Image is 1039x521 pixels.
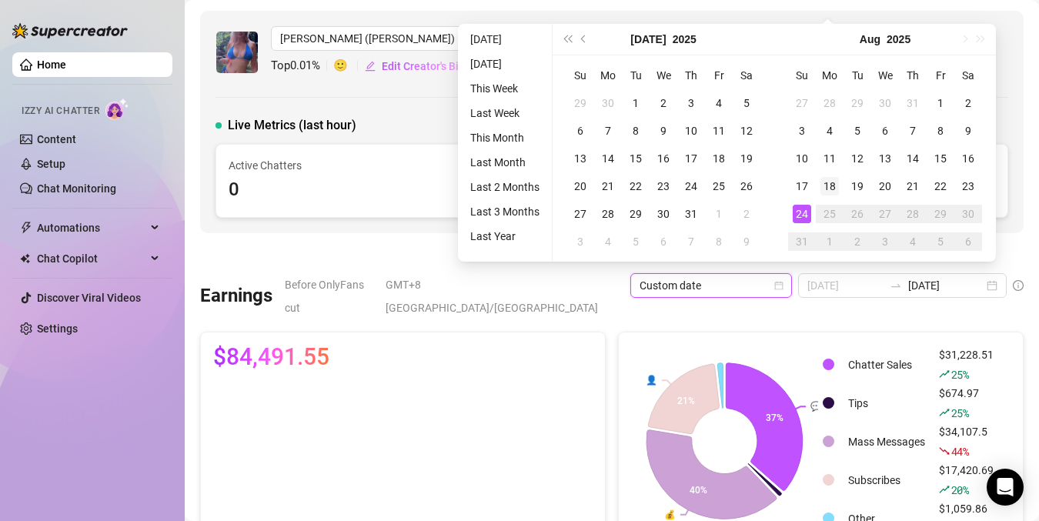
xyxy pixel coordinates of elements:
li: Last 2 Months [464,178,546,196]
li: Last 3 Months [464,202,546,221]
td: 2025-07-15 [622,145,650,172]
div: 30 [876,94,894,112]
th: We [871,62,899,89]
div: 2 [654,94,673,112]
div: 19 [848,177,867,195]
span: Jaylie (jaylietori) [280,27,469,50]
div: 30 [654,205,673,223]
span: Chat Copilot [37,246,146,271]
div: 8 [626,122,645,140]
div: 5 [626,232,645,251]
span: Top 0.01 % [271,57,333,75]
td: 2025-08-05 [622,228,650,255]
th: Su [566,62,594,89]
div: 4 [904,232,922,251]
li: [DATE] [464,30,546,48]
div: 28 [599,205,617,223]
div: 29 [931,205,950,223]
td: 2025-07-12 [733,117,760,145]
td: 2025-08-20 [871,172,899,200]
div: 22 [626,177,645,195]
td: 2025-07-10 [677,117,705,145]
div: 23 [959,177,977,195]
a: Content [37,133,76,145]
div: 29 [571,94,590,112]
div: 13 [876,149,894,168]
div: 27 [876,205,894,223]
button: Previous month (PageUp) [576,24,593,55]
td: 2025-08-10 [788,145,816,172]
td: 2025-08-08 [927,117,954,145]
div: 9 [959,122,977,140]
h3: Earnings [200,284,272,309]
div: 6 [571,122,590,140]
div: 14 [599,149,617,168]
div: 21 [904,177,922,195]
div: 4 [710,94,728,112]
button: Choose a month [630,24,666,55]
li: Last Week [464,104,546,122]
td: 2025-08-11 [816,145,844,172]
div: 9 [654,122,673,140]
span: Automations [37,215,146,240]
div: 13 [571,149,590,168]
td: 2025-08-01 [927,89,954,117]
td: 2025-08-05 [844,117,871,145]
td: 2025-07-17 [677,145,705,172]
td: 2025-07-23 [650,172,677,200]
span: fall [939,446,950,456]
th: Tu [622,62,650,89]
th: Fr [705,62,733,89]
td: 2025-08-02 [733,200,760,228]
div: 2 [737,205,756,223]
td: 2025-08-09 [733,228,760,255]
text: 👤 [646,374,657,386]
td: 2025-07-09 [650,117,677,145]
div: 3 [571,232,590,251]
div: 25 [710,177,728,195]
div: 20 [876,177,894,195]
td: 2025-08-24 [788,200,816,228]
div: 11 [710,122,728,140]
div: 15 [931,149,950,168]
span: 25 % [951,406,969,420]
span: to [890,279,902,292]
td: Chatter Sales [842,346,931,383]
td: 2025-08-29 [927,200,954,228]
td: 2025-06-30 [594,89,622,117]
td: 2025-07-28 [816,89,844,117]
td: 2025-07-22 [622,172,650,200]
div: 30 [959,205,977,223]
div: 5 [931,232,950,251]
input: Start date [807,277,883,294]
a: Setup [37,158,65,170]
td: 2025-08-15 [927,145,954,172]
td: 2025-07-31 [677,200,705,228]
div: 1 [820,232,839,251]
td: 2025-07-13 [566,145,594,172]
div: 9 [737,232,756,251]
span: edit [365,61,376,72]
td: 2025-07-27 [566,200,594,228]
div: $31,228.51 [939,346,994,383]
td: 2025-08-03 [566,228,594,255]
th: We [650,62,677,89]
td: 2025-08-04 [816,117,844,145]
td: 2025-08-26 [844,200,871,228]
th: Fr [927,62,954,89]
div: 2 [848,232,867,251]
td: 2025-07-26 [733,172,760,200]
td: 2025-07-03 [677,89,705,117]
div: 8 [710,232,728,251]
text: 💬 [810,400,822,412]
td: 2025-08-07 [899,117,927,145]
img: Chat Copilot [20,253,30,264]
div: 6 [876,122,894,140]
td: Subscribes [842,462,931,499]
div: $34,107.5 [939,423,994,460]
div: 28 [904,205,922,223]
div: 28 [820,94,839,112]
li: This Month [464,129,546,147]
div: 16 [959,149,977,168]
th: Su [788,62,816,89]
